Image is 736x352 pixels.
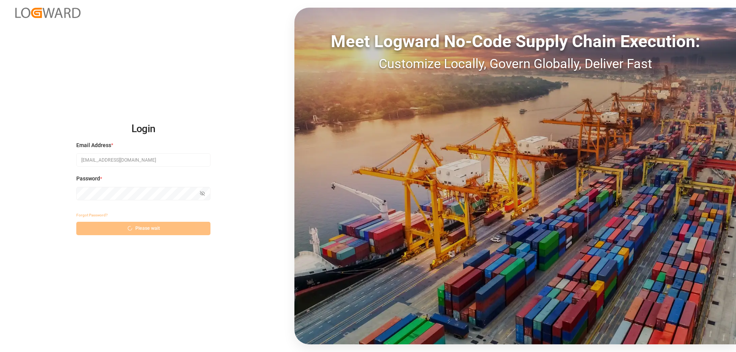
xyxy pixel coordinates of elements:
h2: Login [76,117,210,141]
input: Enter your email [76,153,210,167]
span: Email Address [76,141,111,149]
img: Logward_new_orange.png [15,8,80,18]
div: Customize Locally, Govern Globally, Deliver Fast [294,54,736,74]
div: Meet Logward No-Code Supply Chain Execution: [294,29,736,54]
span: Password [76,175,100,183]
